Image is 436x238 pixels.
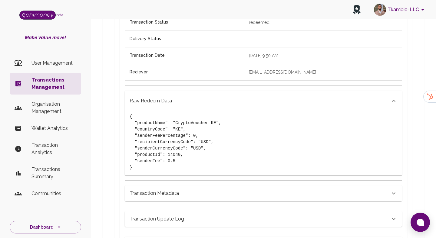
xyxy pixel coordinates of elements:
p: Wallet Analytics [31,125,76,132]
div: Transaction Metadata [125,185,402,201]
h6: Transaction Update Log [130,215,184,223]
p: Transaction Analytics [31,142,76,156]
p: Transactions Summary [31,166,76,180]
div: Transaction Update Log [125,211,402,227]
h6: Delivery Status [130,36,239,42]
h6: Transaction Date [130,52,239,59]
p: Transactions Management [31,76,76,91]
h6: Raw Redeem Data [130,97,172,105]
div: Raw Redeem Data [125,91,402,111]
button: Open chat window [411,213,430,232]
p: User Management [31,59,76,67]
p: [DATE] 9:50 AM [249,53,397,59]
pre: { "productName": "CryptoVoucher KE", "countryCode": "KE", "senderFeePercentage": 0, "recipientCur... [130,114,397,171]
img: Logo [19,11,56,20]
button: account of current user [372,2,429,18]
p: redeemed [249,19,397,25]
h6: Reciever [130,69,239,76]
h6: Transaction Status [130,19,239,26]
p: Communities [31,190,76,197]
p: Organisation Management [31,101,76,115]
p: [EMAIL_ADDRESS][DOMAIN_NAME] [249,69,397,75]
button: Dashboard [10,221,81,234]
img: avatar [374,4,386,16]
span: beta [56,13,63,17]
h6: Transaction Metadata [130,189,179,198]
